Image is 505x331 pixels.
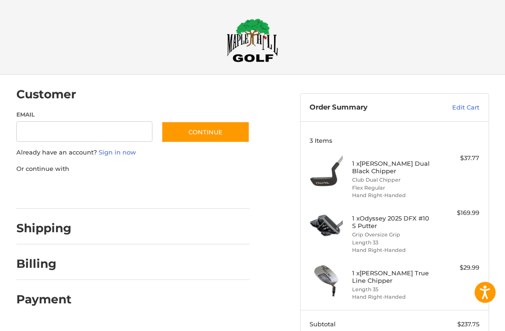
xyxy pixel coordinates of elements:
h4: 1 x [PERSON_NAME] True Line Chipper [352,269,435,285]
h3: 3 Items [310,137,479,144]
h2: Customer [16,87,76,102]
button: Continue [161,121,250,143]
iframe: PayPal-venmo [172,183,242,199]
a: Edit Cart [425,103,479,112]
p: Or continue with [16,164,250,174]
iframe: PayPal-paypal [13,183,83,199]
li: Grip Oversize Grip [352,231,435,239]
li: Flex Regular [352,184,435,192]
span: Subtotal [310,320,336,328]
iframe: Google Customer Reviews [428,306,505,331]
div: $37.77 [437,154,479,163]
li: Club Dual Chipper [352,176,435,184]
h2: Shipping [16,221,72,235]
img: Maple Hill Golf [227,18,278,62]
h2: Payment [16,292,72,307]
li: Hand Right-Handed [352,246,435,254]
h4: 1 x [PERSON_NAME] Dual Black Chipper [352,160,435,175]
iframe: PayPal-paylater [93,183,163,199]
li: Hand Right-Handed [352,293,435,301]
label: Email [16,110,152,119]
p: Already have an account? [16,148,250,157]
div: $169.99 [437,208,479,218]
li: Length 35 [352,286,435,294]
h2: Billing [16,257,71,271]
h4: 1 x Odyssey 2025 DFX #10 S Putter [352,214,435,230]
li: Hand Right-Handed [352,191,435,199]
li: Length 33 [352,239,435,247]
h3: Order Summary [310,103,425,112]
div: $29.99 [437,263,479,272]
a: Sign in now [99,148,136,156]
